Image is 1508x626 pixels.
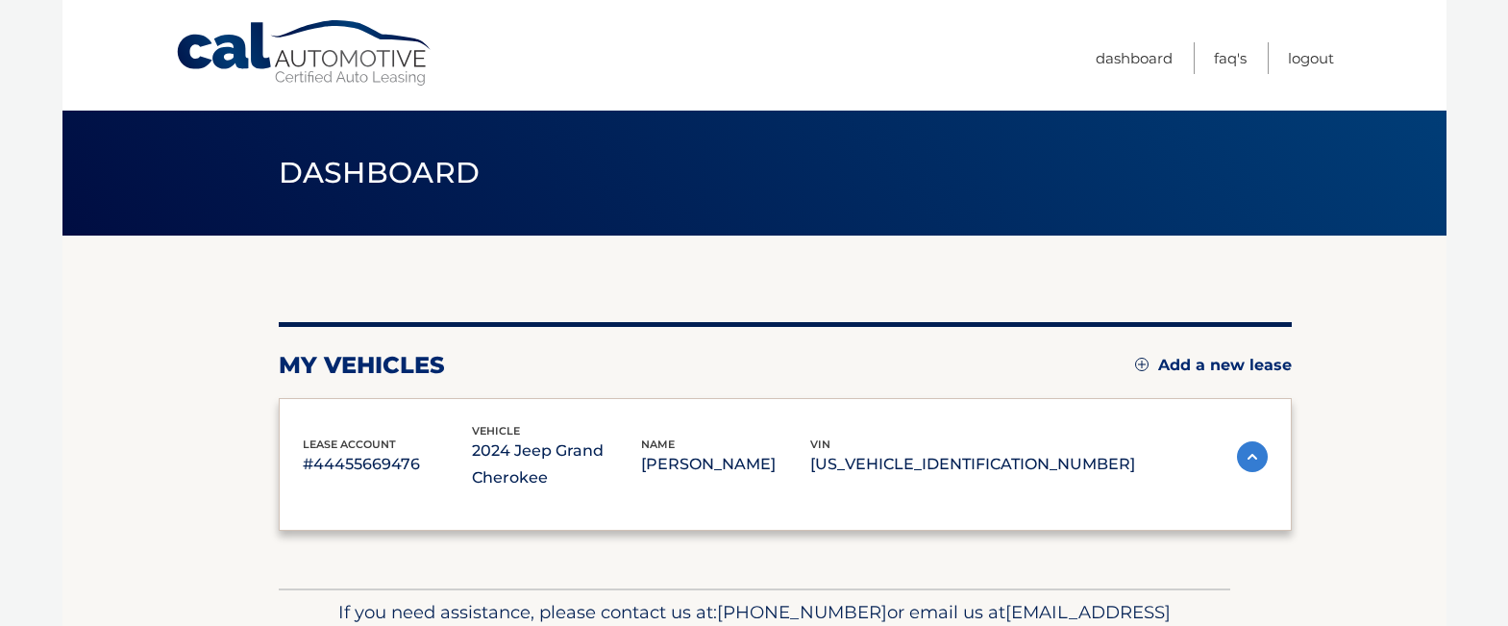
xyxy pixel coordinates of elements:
[1096,42,1173,74] a: Dashboard
[641,438,675,451] span: name
[1288,42,1334,74] a: Logout
[717,601,887,623] span: [PHONE_NUMBER]
[303,438,396,451] span: lease account
[175,19,434,88] a: Cal Automotive
[1214,42,1247,74] a: FAQ's
[279,351,445,380] h2: my vehicles
[1237,441,1268,472] img: accordion-active.svg
[810,451,1135,478] p: [US_VEHICLE_IDENTIFICATION_NUMBER]
[810,438,830,451] span: vin
[472,438,641,491] p: 2024 Jeep Grand Cherokee
[1135,356,1292,375] a: Add a new lease
[1135,358,1149,371] img: add.svg
[303,451,472,478] p: #44455669476
[279,155,481,190] span: Dashboard
[472,424,520,438] span: vehicle
[641,451,810,478] p: [PERSON_NAME]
